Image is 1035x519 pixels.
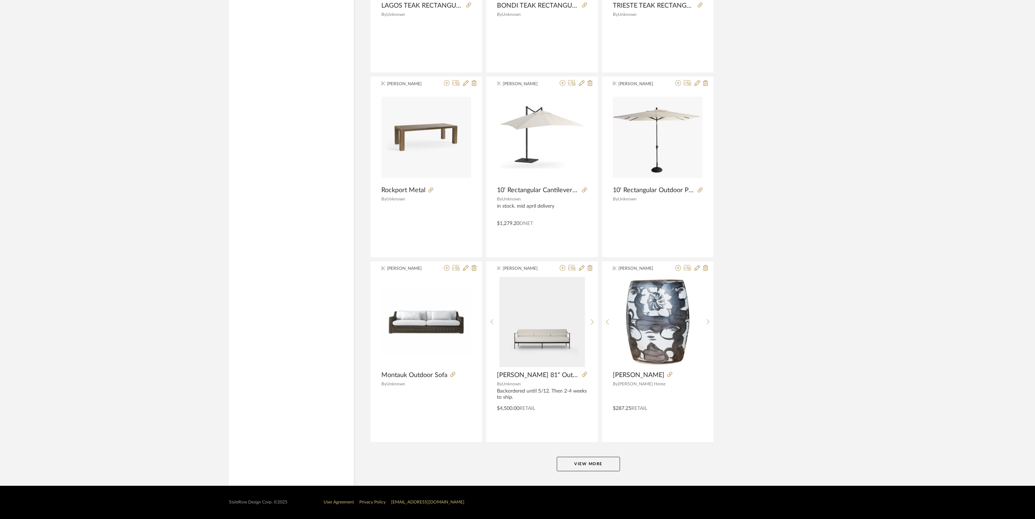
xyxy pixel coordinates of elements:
[386,382,405,386] span: Unknown
[497,221,520,226] span: $1,279.20
[497,12,502,17] span: By
[520,221,533,226] span: DNET
[613,197,618,201] span: By
[613,97,703,177] img: 10' Rectangular Outdoor Patio Umbrella - Rustproof Aluminum Tilt Frame
[618,197,637,201] span: Unknown
[381,371,447,379] span: Montauk Outdoor Sofa
[391,500,464,504] a: [EMAIL_ADDRESS][DOMAIN_NAME]
[618,12,637,17] span: Unknown
[499,277,585,367] img: Granger 81" Outdoor Sofa
[381,382,386,386] span: By
[613,12,618,17] span: By
[386,12,405,17] span: Unknown
[619,81,664,87] span: [PERSON_NAME]
[229,499,287,505] div: StyleRow Design Corp. ©2025
[613,406,631,411] span: $287.25
[503,265,548,272] span: [PERSON_NAME]
[613,382,618,386] span: By
[613,277,703,367] img: Beck
[387,81,433,87] span: [PERSON_NAME]
[387,265,433,272] span: [PERSON_NAME]
[631,406,647,411] span: Retail
[497,203,587,216] div: in stock. mid april delivery
[502,197,521,201] span: Unknown
[381,97,471,178] img: Rockport Metal
[618,382,666,386] span: [PERSON_NAME] Home
[497,406,520,411] span: $4,500.00
[381,12,386,17] span: By
[557,457,620,471] button: View More
[497,186,579,194] span: 10' Rectangular Cantilever Outdoor Patio Umbrella - Rustproof Aluminum Frame with Base
[497,371,579,379] span: [PERSON_NAME] 81" Outdoor Sofa
[386,197,405,201] span: Unknown
[613,371,664,379] span: [PERSON_NAME]
[359,500,386,504] a: Privacy Policy
[613,186,695,194] span: 10' Rectangular Outdoor Patio Umbrella - Rustproof Aluminum Tilt Frame
[497,197,502,201] span: By
[381,186,425,194] span: Rockport Metal
[619,265,664,272] span: [PERSON_NAME]
[497,382,502,386] span: By
[497,97,587,177] img: 10' Rectangular Cantilever Outdoor Patio Umbrella - Rustproof Aluminum Frame with Base
[381,197,386,201] span: By
[613,2,695,10] span: TRIESTE TEAK RECTANGULAR DINING TABLE
[497,2,579,10] span: BONDI TEAK RECTANGULAR DINING TABLE
[520,406,536,411] span: Retail
[381,2,463,10] span: LAGOS TEAK RECTANGULAR DINING TABLE
[502,382,521,386] span: Unknown
[503,81,548,87] span: [PERSON_NAME]
[381,288,471,356] img: Montauk Outdoor Sofa
[324,500,354,504] a: User Agreement
[497,388,587,401] div: Backordered until 5/12. Then 2-4 weeks to ship.
[502,12,521,17] span: Unknown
